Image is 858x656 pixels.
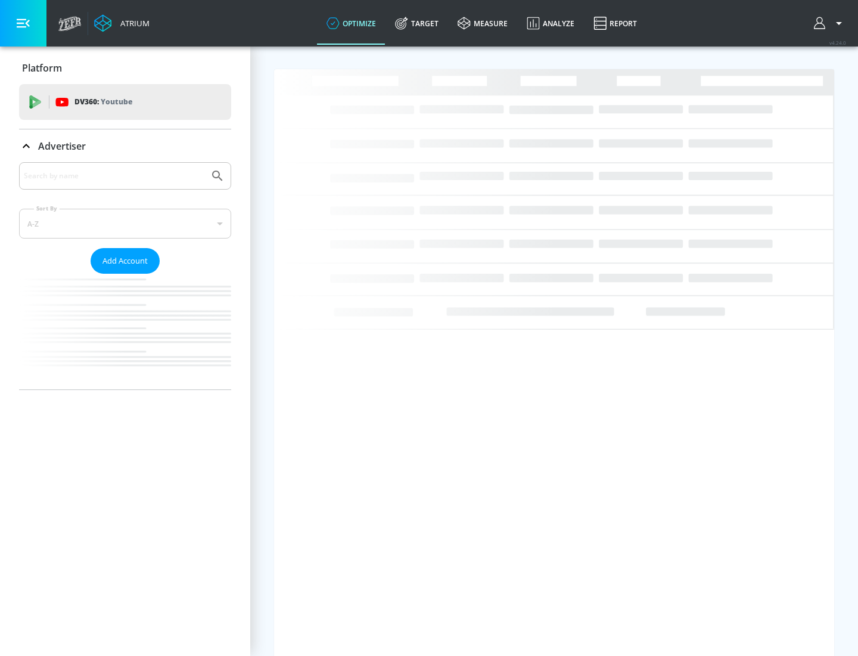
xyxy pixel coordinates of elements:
[74,95,132,109] p: DV360:
[19,84,231,120] div: DV360: Youtube
[448,2,517,45] a: measure
[317,2,386,45] a: optimize
[19,129,231,163] div: Advertiser
[22,61,62,75] p: Platform
[91,248,160,274] button: Add Account
[584,2,646,45] a: Report
[829,39,846,46] span: v 4.24.0
[94,14,150,32] a: Atrium
[24,168,204,184] input: Search by name
[386,2,448,45] a: Target
[19,274,231,389] nav: list of Advertiser
[19,162,231,389] div: Advertiser
[101,95,132,108] p: Youtube
[38,140,86,153] p: Advertiser
[116,18,150,29] div: Atrium
[34,205,60,212] label: Sort By
[19,51,231,85] div: Platform
[102,254,148,268] span: Add Account
[517,2,584,45] a: Analyze
[19,209,231,239] div: A-Z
